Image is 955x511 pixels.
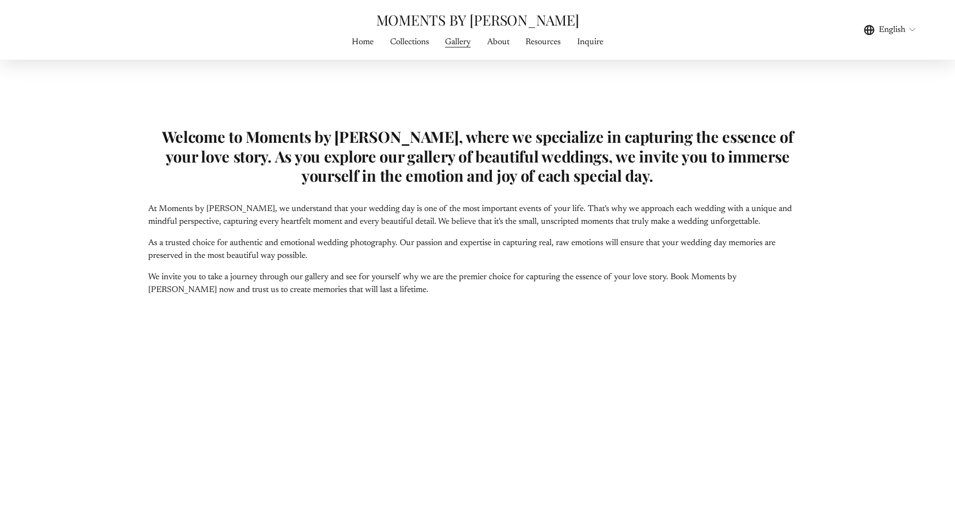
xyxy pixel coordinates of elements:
a: Inquire [577,35,603,49]
a: folder dropdown [445,35,471,49]
p: We invite you to take a journey through our gallery and see for yourself why we are the premier c... [148,271,807,296]
a: Collections [390,35,429,49]
span: Gallery [445,36,471,48]
a: Home [352,35,374,49]
h1: WHERE YOUR STORY IS TOLD [148,85,807,110]
strong: Welcome to Moments by [PERSON_NAME], where we specialize in capturing the essence of your love st... [162,126,796,185]
span: English [879,23,905,36]
a: Resources [525,35,561,49]
p: At Moments by [PERSON_NAME], we understand that your wedding day is one of the most important eve... [148,202,807,228]
a: About [487,35,509,49]
div: language picker [864,22,917,37]
p: As a trusted choice for authentic and emotional wedding photography. Our passion and expertise in... [148,237,807,262]
a: MOMENTS BY [PERSON_NAME] [376,10,579,29]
